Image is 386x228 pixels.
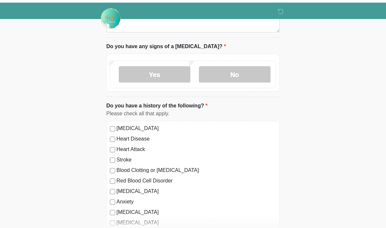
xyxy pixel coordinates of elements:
img: Rehydrate Aesthetics & Wellness Logo [100,5,121,27]
label: Yes [119,64,190,80]
label: [MEDICAL_DATA] [116,216,276,224]
label: Red Blood Cell Disorder [116,174,276,182]
label: [MEDICAL_DATA] [116,206,276,214]
input: Blood Clotting or [MEDICAL_DATA] [110,165,115,171]
input: [MEDICAL_DATA] [110,123,115,129]
input: [MEDICAL_DATA] [110,186,115,192]
input: [MEDICAL_DATA] [110,218,115,223]
label: Do you have a history of the following? [106,99,207,107]
label: [MEDICAL_DATA] [116,185,276,193]
input: Heart Disease [110,134,115,139]
input: Red Blood Cell Disorder [110,176,115,181]
input: Heart Attack [110,144,115,150]
label: [MEDICAL_DATA] [116,122,276,130]
label: No [199,64,271,80]
input: Anxiety [110,197,115,202]
label: Anxiety [116,195,276,203]
input: [MEDICAL_DATA] [110,207,115,213]
label: Heart Attack [116,143,276,151]
input: Stroke [110,155,115,160]
div: Please check all that apply. [106,107,280,115]
label: Stroke [116,153,276,161]
label: Blood Clotting or [MEDICAL_DATA] [116,164,276,172]
label: Heart Disease [116,132,276,140]
label: Do you have any signs of a [MEDICAL_DATA]? [106,40,226,48]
